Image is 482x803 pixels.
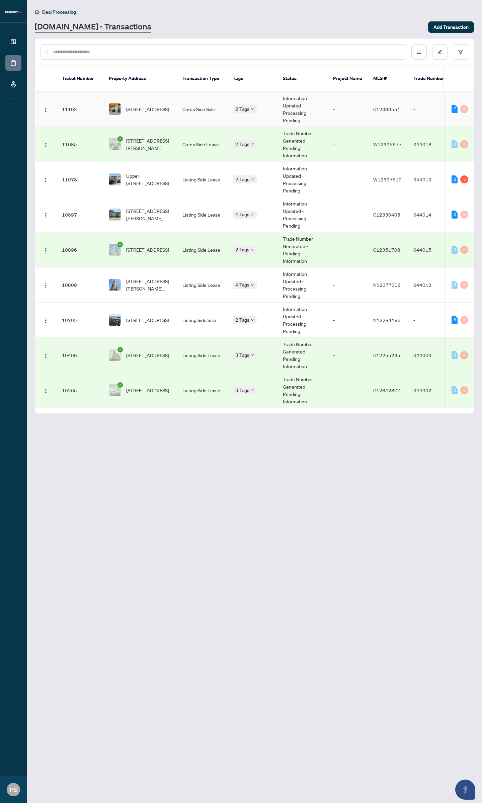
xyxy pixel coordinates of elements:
button: Logo [41,350,51,360]
span: 3 Tags [235,351,249,359]
div: 0 [460,386,468,394]
img: thumbnail-img [109,174,120,185]
button: Logo [41,279,51,290]
span: filter [458,50,463,54]
span: Upper-[STREET_ADDRESS] [126,172,172,187]
span: Add Transaction [433,22,469,32]
td: 044014 [408,197,455,232]
td: Information Updated - Processing Pending [277,197,328,232]
div: 0 [460,211,468,219]
span: check-circle [117,242,123,247]
td: Listing Side Lease [177,373,227,408]
span: 2 Tags [235,246,249,253]
div: 0 [460,246,468,254]
td: - [328,232,368,267]
div: 5 [460,175,468,183]
td: - [328,373,368,408]
span: 4 Tags [235,211,249,218]
td: Information Updated - Processing Pending [277,303,328,338]
button: Logo [41,139,51,150]
span: check-circle [117,347,123,352]
span: edit [437,50,442,54]
td: 10406 [57,338,103,373]
img: thumbnail-img [109,279,120,291]
span: check-circle [117,382,123,388]
span: [STREET_ADDRESS][PERSON_NAME][PERSON_NAME] [126,277,172,292]
div: 0 [460,140,468,148]
img: thumbnail-img [109,314,120,326]
img: Logo [43,142,49,148]
td: 10705 [57,303,103,338]
td: 044003 [408,338,455,373]
span: [STREET_ADDRESS] [126,351,169,359]
img: Logo [43,177,49,183]
img: Logo [43,107,49,112]
span: 4 Tags [235,281,249,289]
span: C12255235 [373,352,400,358]
div: 0 [452,246,458,254]
a: [DOMAIN_NAME] - Transactions [35,21,151,33]
div: 0 [452,140,458,148]
span: [STREET_ADDRESS] [126,387,169,394]
img: thumbnail-img [109,139,120,150]
span: 2 Tags [235,140,249,148]
td: 044012 [408,267,455,303]
th: Trade Number [408,66,455,92]
button: filter [453,44,468,60]
span: down [251,178,254,181]
td: - [328,162,368,197]
th: Property Address [103,66,177,92]
td: - [328,338,368,373]
span: Deal Processing [42,9,76,15]
td: Trade Number Generated - Pending Information [277,338,328,373]
span: down [251,248,254,251]
span: down [251,143,254,146]
td: Trade Number Generated - Pending Information [277,232,328,267]
button: Open asap [455,780,475,800]
div: 2 [452,211,458,219]
td: Listing Side Lease [177,338,227,373]
td: Trade Number Generated - Pending Information [277,127,328,162]
span: N12294193 [373,317,401,323]
span: [STREET_ADDRESS][PERSON_NAME] [126,207,172,222]
span: C12342877 [373,387,400,393]
td: Listing Side Lease [177,197,227,232]
span: home [35,10,39,14]
span: W12397519 [373,176,402,182]
div: 7 [452,105,458,113]
td: - [328,92,368,127]
img: Logo [43,388,49,394]
td: 11078 [57,162,103,197]
button: Add Transaction [428,21,474,33]
span: [STREET_ADDRESS][PERSON_NAME] [126,137,172,152]
button: Logo [41,385,51,396]
td: 10809 [57,267,103,303]
td: 044015 [408,232,455,267]
img: Logo [43,248,49,253]
span: down [251,213,254,216]
div: 0 [460,105,468,113]
th: Ticket Number [57,66,103,92]
button: Logo [41,315,51,325]
div: 2 [452,175,458,183]
img: Logo [43,283,49,288]
td: 11103 [57,92,103,127]
span: down [251,318,254,322]
div: 0 [452,386,458,394]
td: 10896 [57,232,103,267]
span: 2 Tags [235,316,249,324]
td: 10265 [57,373,103,408]
span: down [251,107,254,111]
td: - [328,127,368,162]
td: Listing Side Lease [177,162,227,197]
td: Trade Number Generated - Pending Information [277,373,328,408]
td: Information Updated - Processing Pending [277,162,328,197]
span: [STREET_ADDRESS] [126,316,169,324]
div: 8 [452,316,458,324]
span: down [251,283,254,287]
span: 3 Tags [235,386,249,394]
button: edit [432,44,448,60]
td: Information Updated - Processing Pending [277,92,328,127]
span: 2 Tags [235,175,249,183]
th: MLS # [368,66,408,92]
